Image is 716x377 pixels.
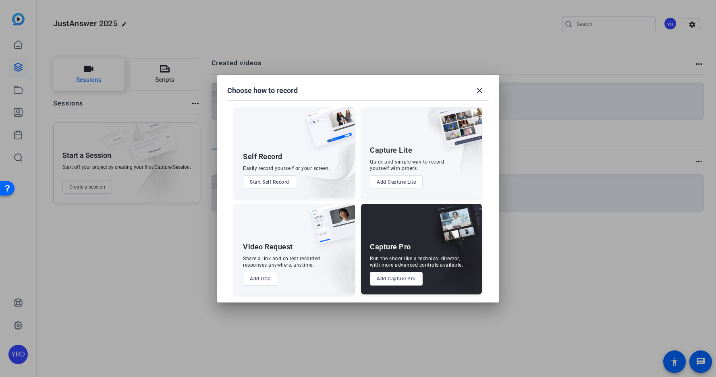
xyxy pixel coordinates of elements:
img: embarkstudio-capture-lite.png [410,107,482,188]
div: Quick and simple way to record yourself with others. [370,159,444,172]
button: Add UGC [243,272,278,286]
img: ugc-content.png [305,204,355,253]
img: self-record.png [299,107,355,155]
div: Video Request [243,242,293,252]
button: Add Capture Lite [370,175,423,189]
div: Share a link and collect recorded responses anywhere, anytime. [243,255,320,268]
img: embarkstudio-ugc-content.png [308,229,355,294]
button: Start Self Record [243,175,296,189]
div: Easily record yourself or your screen. [243,165,330,172]
div: Capture Pro [370,242,411,252]
img: embarkstudio-self-record.png [285,124,355,198]
img: embarkstudio-capture-pro.png [422,214,482,294]
div: Self Record [243,152,282,162]
mat-icon: close [475,86,484,95]
div: Run the shoot like a technical director, with more advanced controls available. [370,255,463,268]
button: Add Capture Pro [370,272,423,286]
div: Capture Lite [370,145,412,155]
img: capture-lite.png [432,107,482,156]
img: capture-pro.png [429,204,482,253]
h1: Choose how to record [227,86,298,95]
